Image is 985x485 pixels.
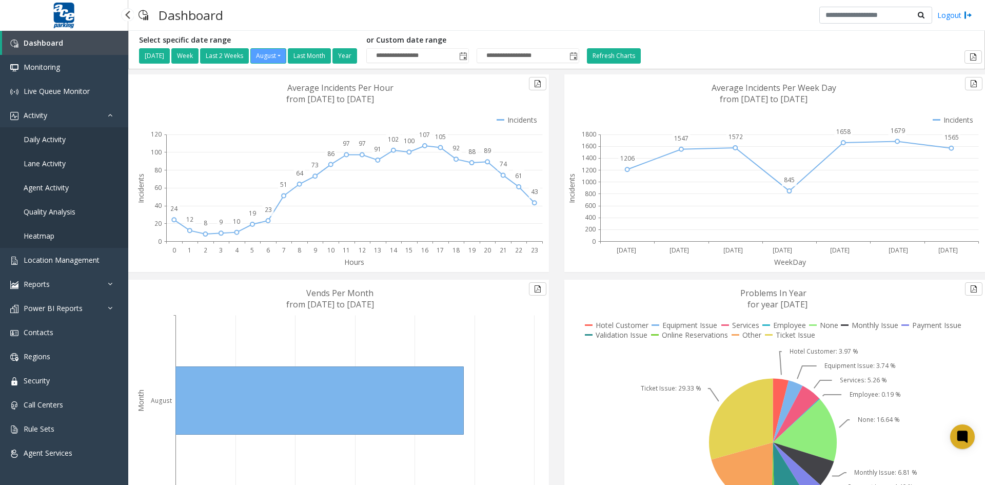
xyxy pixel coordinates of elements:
[669,246,689,255] text: [DATE]
[343,246,350,255] text: 11
[249,209,256,218] text: 19
[585,213,596,222] text: 400
[10,305,18,313] img: 'icon'
[171,48,199,64] button: Week
[188,246,191,255] text: 1
[641,384,701,393] text: Ticket Issue: 29.33 %
[186,215,193,224] text: 12
[419,130,430,139] text: 107
[172,246,176,255] text: 0
[136,390,146,412] text: Month
[529,282,546,296] button: Export to pdf
[567,173,577,203] text: Incidents
[891,126,905,135] text: 1679
[24,448,72,458] span: Agent Services
[24,400,63,410] span: Call Centers
[24,38,63,48] span: Dashboard
[139,48,170,64] button: [DATE]
[366,36,579,45] h5: or Custom date range
[840,376,887,384] text: Services: 5.26 %
[24,255,100,265] span: Location Management
[298,246,301,255] text: 8
[421,246,428,255] text: 16
[747,299,807,310] text: for year [DATE]
[10,88,18,96] img: 'icon'
[24,86,90,96] span: Live Queue Monitor
[452,144,460,152] text: 92
[585,201,596,210] text: 600
[282,246,286,255] text: 7
[151,396,172,405] text: August
[850,390,901,399] text: Employee: 0.19 %
[139,36,359,45] h5: Select specific date range
[592,237,596,246] text: 0
[24,110,47,120] span: Activity
[327,246,334,255] text: 10
[964,10,972,21] img: logout
[332,48,357,64] button: Year
[582,153,596,162] text: 1400
[265,205,272,214] text: 23
[154,183,162,192] text: 60
[24,352,50,361] span: Regions
[830,246,850,255] text: [DATE]
[24,327,53,337] span: Contacts
[790,347,858,356] text: Hotel Customer: 3.97 %
[10,450,18,458] img: 'icon'
[219,218,223,226] text: 9
[500,246,507,255] text: 21
[24,159,66,168] span: Lane Activity
[24,279,50,289] span: Reports
[773,246,792,255] text: [DATE]
[437,246,444,255] text: 17
[965,77,982,90] button: Export to pdf
[306,287,373,299] text: Vends Per Month
[327,149,334,158] text: 86
[405,246,412,255] text: 15
[889,246,908,255] text: [DATE]
[10,40,18,48] img: 'icon'
[529,77,546,90] button: Export to pdf
[154,201,162,210] text: 40
[435,132,446,141] text: 105
[836,127,851,136] text: 1658
[585,189,596,198] text: 800
[10,353,18,361] img: 'icon'
[515,171,522,180] text: 61
[343,139,350,148] text: 97
[154,219,162,228] text: 20
[587,48,641,64] button: Refresh Charts
[404,137,415,145] text: 100
[567,49,579,63] span: Toggle popup
[858,415,900,424] text: None: 16.64 %
[24,376,50,385] span: Security
[10,401,18,410] img: 'icon'
[938,246,958,255] text: [DATE]
[674,134,688,143] text: 1547
[484,146,491,155] text: 89
[824,361,896,370] text: Equipment Issue: 3.74 %
[151,148,162,157] text: 100
[728,132,743,141] text: 1572
[200,48,249,64] button: Last 2 Weeks
[287,82,393,93] text: Average Incidents Per Hour
[233,217,240,226] text: 10
[344,257,364,267] text: Hours
[388,135,399,144] text: 102
[250,48,286,64] button: August
[531,246,538,255] text: 23
[515,246,522,255] text: 22
[2,31,128,55] a: Dashboard
[617,246,636,255] text: [DATE]
[452,246,460,255] text: 18
[24,183,69,192] span: Agent Activity
[10,377,18,385] img: 'icon'
[286,93,374,105] text: from [DATE] to [DATE]
[288,48,331,64] button: Last Month
[158,237,162,246] text: 0
[944,133,959,142] text: 1565
[582,166,596,174] text: 1200
[723,246,743,255] text: [DATE]
[484,246,491,255] text: 20
[24,424,54,434] span: Rule Sets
